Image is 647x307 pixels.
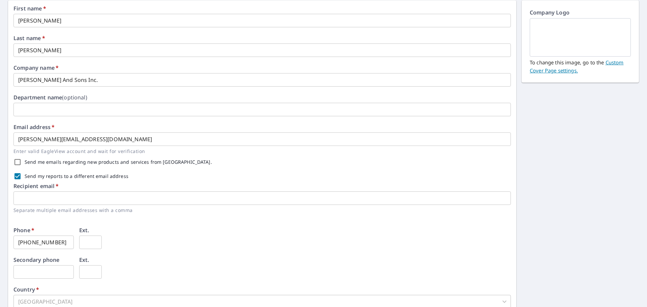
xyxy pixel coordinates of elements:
[530,57,631,74] p: To change this image, go to the
[79,257,89,263] label: Ext.
[13,147,506,155] p: Enter valid EagleView account and wait for verification
[13,227,34,233] label: Phone
[13,35,45,41] label: Last name
[25,174,128,179] label: Send my reports to a different email address
[79,227,89,233] label: Ext.
[13,95,87,100] label: Department name
[13,65,59,70] label: Company name
[13,6,46,11] label: First name
[13,206,506,214] p: Separate multiple email addresses with a comma
[13,257,59,263] label: Secondary phone
[530,8,631,18] p: Company Logo
[538,19,623,56] img: EmptyCustomerLogo.png
[13,183,59,189] label: Recipient email
[62,94,87,101] b: (optional)
[25,160,212,164] label: Send me emails regarding new products and services from [GEOGRAPHIC_DATA].
[13,124,55,130] label: Email address
[13,287,39,292] label: Country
